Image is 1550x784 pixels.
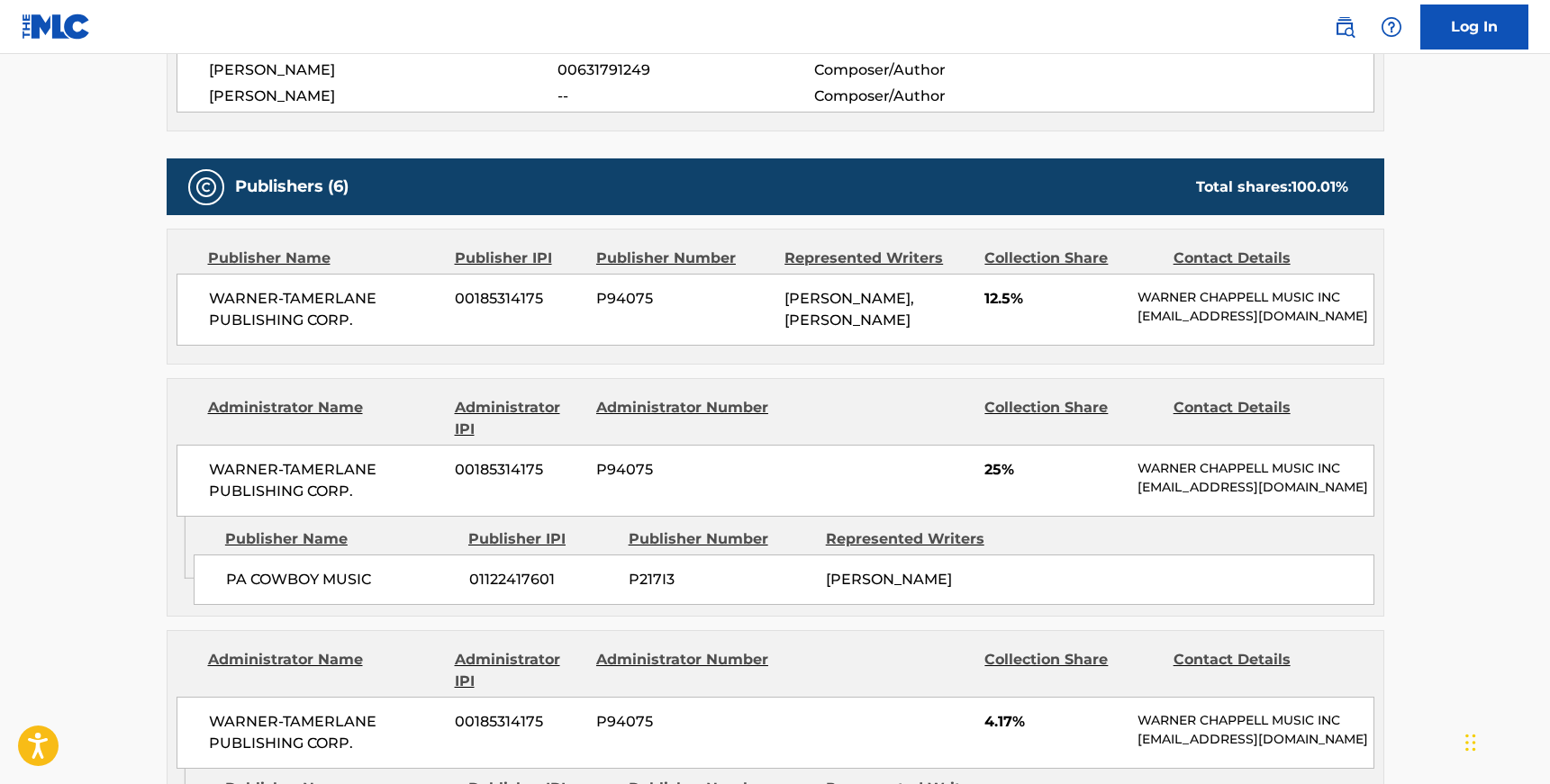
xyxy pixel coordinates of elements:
a: Public Search [1327,9,1363,45]
span: -- [557,86,813,107]
span: WARNER-TAMERLANE PUBLISHING CORP. [209,459,442,502]
span: P94075 [596,288,771,310]
div: Administrator Number [596,397,771,440]
span: 4.17% [984,711,1124,733]
span: 00185314175 [455,459,583,481]
span: [PERSON_NAME], [PERSON_NAME] [784,290,914,329]
span: 100.01 % [1292,178,1348,195]
img: Publishers [195,176,217,198]
div: Help [1373,9,1410,45]
div: Publisher Number [596,248,771,269]
div: Collection Share [984,248,1159,269]
span: [PERSON_NAME] [826,571,952,588]
span: 00185314175 [455,711,583,733]
span: WARNER-TAMERLANE PUBLISHING CORP. [209,288,442,331]
span: [PERSON_NAME] [209,86,558,107]
div: Collection Share [984,649,1159,692]
div: Contact Details [1174,397,1348,440]
span: Composer/Author [814,86,1047,107]
span: P94075 [596,459,771,481]
a: Log In [1420,5,1528,50]
span: WARNER-TAMERLANE PUBLISHING CORP. [209,711,442,754]
div: Drag [1465,716,1476,770]
div: Publisher Name [208,248,441,269]
div: Administrator IPI [455,397,583,440]
img: help [1381,16,1402,38]
div: Publisher Name [225,528,455,550]
p: [EMAIL_ADDRESS][DOMAIN_NAME] [1138,730,1373,749]
div: Represented Writers [784,248,971,269]
div: Represented Writers [826,528,1010,550]
div: Contact Details [1174,649,1348,692]
img: MLC Logo [22,14,91,40]
span: 01122417601 [469,569,615,590]
iframe: Chat Widget [1460,698,1550,784]
div: Publisher IPI [468,528,615,550]
div: Administrator Number [596,649,771,692]
img: search [1334,16,1355,38]
span: PA COWBOY MUSIC [226,569,456,590]
div: Administrator Name [208,397,441,440]
p: WARNER CHAPPELL MUSIC INC [1138,288,1373,307]
div: Publisher IPI [455,248,583,269]
div: Administrator Name [208,649,441,692]
span: Composer/Author [814,59,1047,81]
span: 00185314175 [455,288,583,310]
span: P217I3 [629,569,812,590]
span: 12.5% [984,288,1124,310]
div: Collection Share [984,397,1159,440]
p: [EMAIL_ADDRESS][DOMAIN_NAME] [1138,307,1373,326]
p: [EMAIL_ADDRESS][DOMAIN_NAME] [1138,478,1373,497]
span: P94075 [596,711,771,733]
h5: Publishers (6) [235,176,349,197]
div: Total shares: [1196,176,1348,198]
p: WARNER CHAPPELL MUSIC INC [1138,459,1373,478]
span: 25% [984,459,1124,481]
span: [PERSON_NAME] [209,59,558,81]
div: Contact Details [1174,248,1348,269]
div: Publisher Number [629,528,812,550]
p: WARNER CHAPPELL MUSIC INC [1138,711,1373,730]
span: 00631791249 [557,59,813,81]
div: Administrator IPI [455,649,583,692]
